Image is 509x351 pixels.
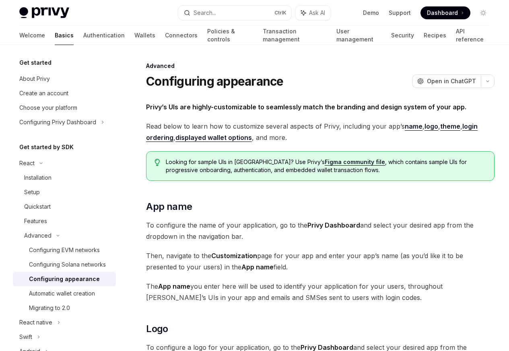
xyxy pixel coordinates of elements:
div: Advanced [24,231,52,240]
span: The you enter here will be used to identify your application for your users, throughout [PERSON_N... [146,281,495,303]
span: Then, navigate to the page for your app and enter your app’s name (as you’d like it to be present... [146,250,495,273]
div: React native [19,318,52,327]
a: Wallets [134,26,155,45]
strong: Privy’s UIs are highly-customizable to seamlessly match the branding and design system of your app. [146,103,466,111]
img: light logo [19,7,69,18]
h5: Get started by SDK [19,142,74,152]
button: Search...CtrlK [178,6,291,20]
div: Installation [24,173,52,183]
a: Transaction management [263,26,326,45]
a: Basics [55,26,74,45]
div: Create an account [19,88,68,98]
strong: App name [158,282,190,290]
a: Setup [13,185,116,199]
div: Automatic wallet creation [29,289,95,298]
a: Policies & controls [207,26,253,45]
a: name [405,122,422,131]
a: Configuring EVM networks [13,243,116,257]
span: Open in ChatGPT [427,77,476,85]
div: Configuring Privy Dashboard [19,117,96,127]
a: Connectors [165,26,198,45]
div: Configuring appearance [29,274,100,284]
div: Features [24,216,47,226]
a: Configuring Solana networks [13,257,116,272]
span: App name [146,200,192,213]
a: logo [425,122,438,131]
div: Search... [194,8,216,18]
a: API reference [456,26,490,45]
a: Migrating to 2.0 [13,301,116,315]
div: Setup [24,187,40,197]
a: Automatic wallet creation [13,286,116,301]
div: Configuring Solana networks [29,260,106,269]
span: Ask AI [309,9,325,17]
a: User management [336,26,382,45]
a: Security [391,26,414,45]
a: theme [440,122,460,131]
button: Ask AI [295,6,331,20]
span: Dashboard [427,9,458,17]
span: Looking for sample UIs in [GEOGRAPHIC_DATA]? Use Privy’s , which contains sample UIs for progress... [166,158,486,174]
a: Welcome [19,26,45,45]
a: Features [13,214,116,228]
div: About Privy [19,74,50,84]
a: displayed wallet options [175,133,252,142]
strong: App name [241,263,274,271]
span: Logo [146,322,168,335]
button: Open in ChatGPT [412,74,481,88]
div: Choose your platform [19,103,77,113]
a: Quickstart [13,199,116,214]
svg: Tip [155,159,160,166]
a: Recipes [424,26,446,45]
div: Advanced [146,62,495,70]
span: To configure the name of your application, go to the and select your desired app from the dropdow... [146,220,495,242]
button: Toggle dark mode [477,6,490,19]
div: Migrating to 2.0 [29,303,70,313]
a: Configuring appearance [13,272,116,286]
a: Create an account [13,86,116,101]
span: Ctrl K [274,10,286,16]
strong: Privy Dashboard [307,221,360,229]
a: Authentication [83,26,125,45]
h5: Get started [19,58,52,68]
a: Choose your platform [13,101,116,115]
a: Support [389,9,411,17]
strong: Customization [211,252,257,260]
a: Figma community file [325,158,385,166]
div: Quickstart [24,202,51,211]
div: Swift [19,332,32,342]
span: Read below to learn how to customize several aspects of Privy, including your app’s , , , , , and... [146,121,495,143]
h1: Configuring appearance [146,74,284,88]
div: React [19,158,35,168]
a: Demo [363,9,379,17]
div: Configuring EVM networks [29,245,100,255]
a: About Privy [13,72,116,86]
a: Dashboard [420,6,470,19]
a: Installation [13,170,116,185]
